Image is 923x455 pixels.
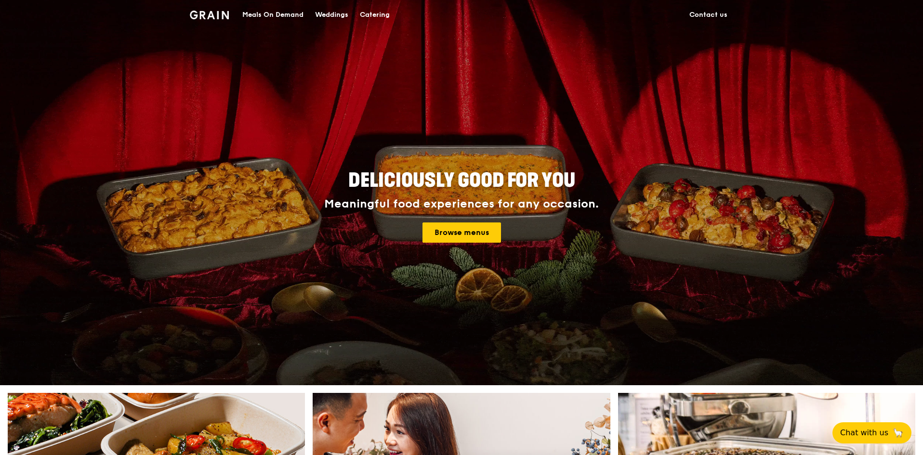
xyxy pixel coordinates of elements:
a: Browse menus [422,222,501,243]
div: Catering [360,0,390,29]
div: Weddings [315,0,348,29]
div: Meals On Demand [242,0,303,29]
div: Meaningful food experiences for any occasion. [288,197,635,211]
a: Catering [354,0,396,29]
a: Weddings [309,0,354,29]
img: Grain [190,11,229,19]
a: Contact us [684,0,733,29]
span: Deliciously good for you [348,169,575,192]
span: 🦙 [892,427,904,439]
span: Chat with us [840,427,888,439]
button: Chat with us🦙 [832,422,911,443]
